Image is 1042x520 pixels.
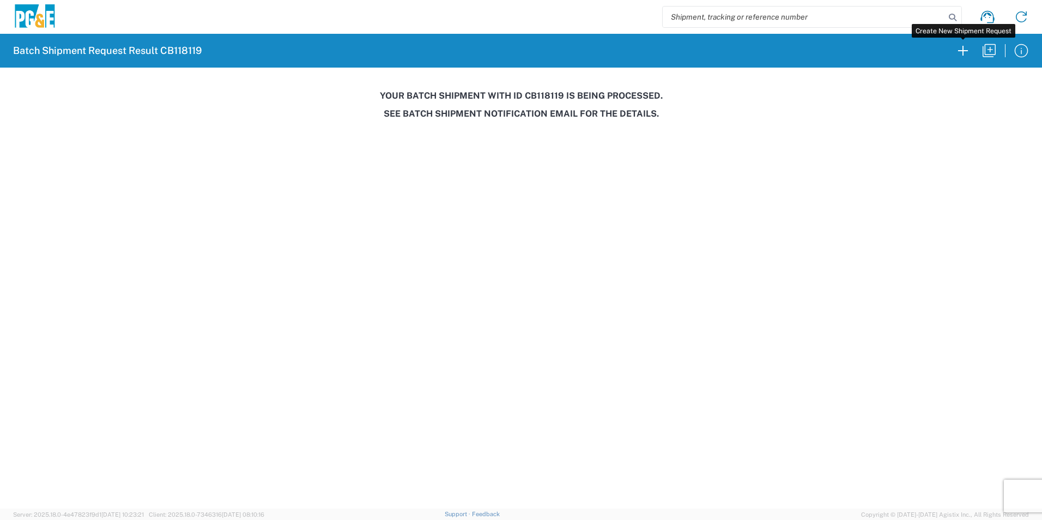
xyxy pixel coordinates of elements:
img: pge [13,4,57,30]
span: Server: 2025.18.0-4e47823f9d1 [13,511,144,518]
span: Copyright © [DATE]-[DATE] Agistix Inc., All Rights Reserved [861,510,1029,519]
a: Support [445,511,472,517]
h3: See Batch Shipment Notification email for the details. [8,108,1034,119]
span: [DATE] 10:23:21 [101,511,144,518]
input: Shipment, tracking or reference number [663,7,945,27]
a: Feedback [472,511,500,517]
h2: Batch Shipment Request Result CB118119 [13,44,202,57]
h3: Your batch shipment with id CB118119 is being processed. [8,90,1034,101]
span: [DATE] 08:10:16 [222,511,264,518]
span: Client: 2025.18.0-7346316 [149,511,264,518]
